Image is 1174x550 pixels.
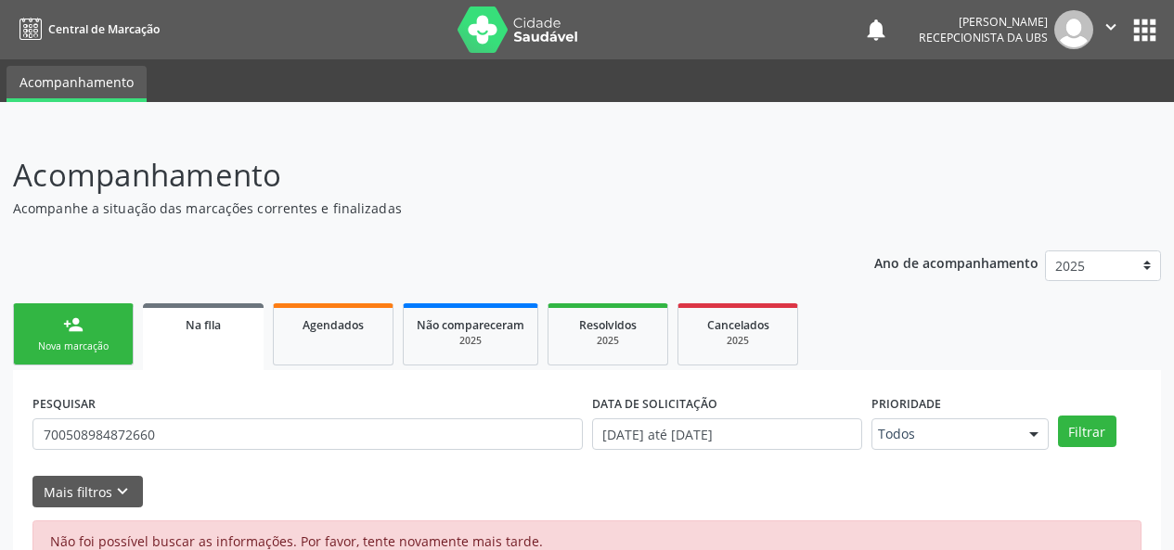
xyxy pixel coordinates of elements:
[63,314,84,335] div: person_add
[1101,17,1121,37] i: 
[112,481,133,502] i: keyboard_arrow_down
[417,317,524,333] span: Não compareceram
[707,317,769,333] span: Cancelados
[691,334,784,348] div: 2025
[32,476,143,508] button: Mais filtros
[1058,416,1116,447] button: Filtrar
[561,334,654,348] div: 2025
[1054,10,1093,49] img: img
[878,425,1011,443] span: Todos
[919,14,1048,30] div: [PERSON_NAME]
[48,21,160,37] span: Central de Marcação
[874,250,1039,274] p: Ano de acompanhamento
[303,317,364,333] span: Agendados
[592,418,862,450] input: Selecione um intervalo
[6,66,147,102] a: Acompanhamento
[32,390,96,418] label: PESQUISAR
[13,152,817,198] p: Acompanhamento
[863,17,889,43] button: notifications
[592,390,717,418] label: DATA DE SOLICITAÇÃO
[579,317,637,333] span: Resolvidos
[13,198,817,218] p: Acompanhe a situação das marcações correntes e finalizadas
[1129,14,1161,46] button: apps
[32,418,583,450] input: Nome, CNS
[871,390,941,418] label: Prioridade
[186,317,221,333] span: Na fila
[27,339,120,353] div: Nova marcação
[417,334,524,348] div: 2025
[919,30,1048,45] span: Recepcionista da UBS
